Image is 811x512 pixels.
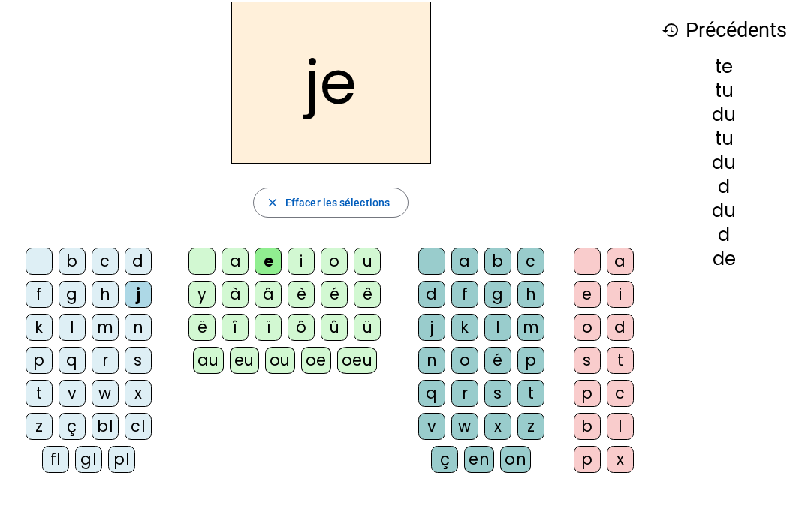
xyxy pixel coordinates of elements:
[26,347,53,374] div: p
[517,314,544,341] div: m
[193,347,224,374] div: au
[451,314,478,341] div: k
[92,413,119,440] div: bl
[451,248,478,275] div: a
[108,446,135,473] div: pl
[451,413,478,440] div: w
[662,130,787,148] div: tu
[125,314,152,341] div: n
[517,248,544,275] div: c
[222,248,249,275] div: a
[484,281,511,308] div: g
[484,347,511,374] div: é
[354,248,381,275] div: u
[662,106,787,124] div: du
[255,248,282,275] div: e
[662,226,787,244] div: d
[607,248,634,275] div: a
[354,281,381,308] div: ê
[92,314,119,341] div: m
[92,347,119,374] div: r
[574,314,601,341] div: o
[26,281,53,308] div: f
[354,314,381,341] div: ü
[607,347,634,374] div: t
[484,380,511,407] div: s
[59,281,86,308] div: g
[59,248,86,275] div: b
[574,380,601,407] div: p
[517,281,544,308] div: h
[125,413,152,440] div: cl
[662,21,680,39] mat-icon: history
[75,446,102,473] div: gl
[92,248,119,275] div: c
[607,281,634,308] div: i
[464,446,494,473] div: en
[266,196,279,209] mat-icon: close
[662,154,787,172] div: du
[418,413,445,440] div: v
[59,413,86,440] div: ç
[188,281,216,308] div: y
[321,314,348,341] div: û
[288,248,315,275] div: i
[92,281,119,308] div: h
[607,413,634,440] div: l
[288,314,315,341] div: ô
[255,314,282,341] div: ï
[92,380,119,407] div: w
[125,347,152,374] div: s
[451,347,478,374] div: o
[42,446,69,473] div: fl
[321,281,348,308] div: é
[253,188,409,218] button: Effacer les sélections
[662,250,787,268] div: de
[574,347,601,374] div: s
[59,314,86,341] div: l
[222,314,249,341] div: î
[418,347,445,374] div: n
[418,380,445,407] div: q
[288,281,315,308] div: è
[125,380,152,407] div: x
[59,380,86,407] div: v
[418,314,445,341] div: j
[451,380,478,407] div: r
[337,347,378,374] div: oeu
[662,82,787,100] div: tu
[500,446,531,473] div: on
[607,314,634,341] div: d
[188,314,216,341] div: ë
[231,2,431,164] h2: je
[431,446,458,473] div: ç
[26,314,53,341] div: k
[607,380,634,407] div: c
[574,413,601,440] div: b
[517,380,544,407] div: t
[255,281,282,308] div: â
[517,347,544,374] div: p
[662,14,787,47] h3: Précédents
[321,248,348,275] div: o
[222,281,249,308] div: à
[484,248,511,275] div: b
[517,413,544,440] div: z
[26,413,53,440] div: z
[285,194,390,212] span: Effacer les sélections
[662,178,787,196] div: d
[484,314,511,341] div: l
[26,380,53,407] div: t
[574,281,601,308] div: e
[574,446,601,473] div: p
[607,446,634,473] div: x
[451,281,478,308] div: f
[59,347,86,374] div: q
[418,281,445,308] div: d
[125,281,152,308] div: j
[662,202,787,220] div: du
[265,347,295,374] div: ou
[301,347,331,374] div: oe
[230,347,259,374] div: eu
[662,58,787,76] div: te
